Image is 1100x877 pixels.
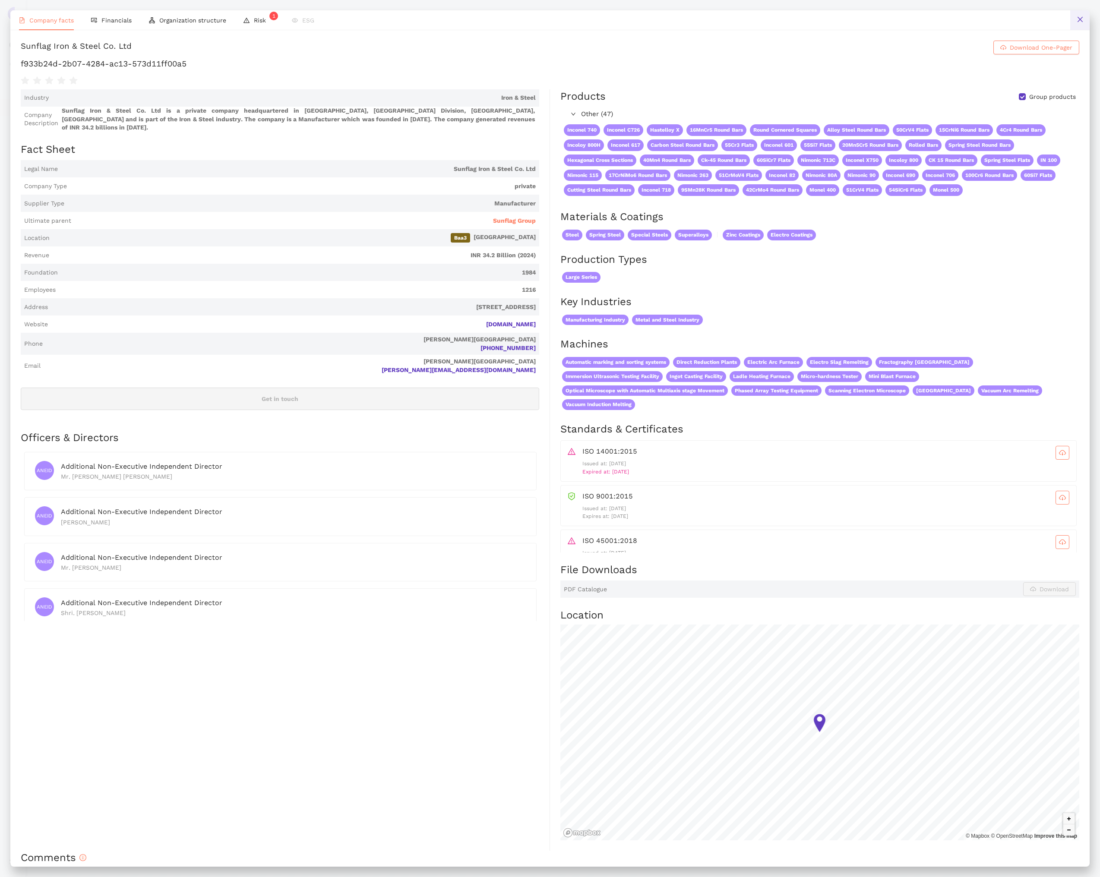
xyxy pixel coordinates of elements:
[1056,449,1069,456] span: cloud-download
[800,139,835,151] span: 55Si7 Flats
[936,124,993,136] span: 15CrNi6 Round Bars
[993,41,1079,54] button: cloud-downloadDownload One-Pager
[767,230,816,240] span: Electro Coatings
[62,107,536,132] span: Sunflag Iron & Steel Co. Ltd is a private company headquartered in [GEOGRAPHIC_DATA], [GEOGRAPHIC...
[605,170,670,181] span: 17CrNiMo6 Round Bars
[243,17,250,23] span: warning
[765,170,799,181] span: Inconel 82
[839,139,902,151] span: 20Mn5Cr5 Round Bars
[560,337,1079,352] h2: Machines
[69,76,78,85] span: star
[753,155,794,166] span: 60SiCr7 Flats
[647,124,683,136] span: Hastelloy X
[24,182,67,191] span: Company Type
[37,510,52,522] span: ANEID
[744,357,803,368] span: Electric Arc Furnace
[978,385,1042,396] span: Vacuum Arc Remelting
[885,184,926,196] span: 54SiCr6 Flats
[61,517,526,527] div: [PERSON_NAME]
[159,17,226,24] span: Organization structure
[715,170,762,181] span: 51CrMoV4 Flats
[675,230,712,240] span: Superalloys
[33,76,41,85] span: star
[101,17,132,24] span: Financials
[568,491,575,500] span: safety-certificate
[79,854,86,861] span: info-circle
[564,184,635,196] span: Cutting Steel Round Bars
[560,89,606,104] div: Products
[1056,446,1069,460] button: cloud-download
[292,17,298,23] span: eye
[604,124,643,136] span: Inconel C726
[24,199,64,208] span: Supplier Type
[24,217,71,225] span: Ultimate parent
[797,371,862,382] span: Micro-hardness Tester
[913,385,974,396] span: [GEOGRAPHIC_DATA]
[68,199,536,208] span: Manufacturer
[564,124,600,136] span: Inconel 740
[842,155,882,166] span: Inconel X750
[560,422,1079,437] h2: Standards & Certificates
[1026,93,1079,101] span: Group products
[24,286,56,294] span: Employees
[61,599,222,607] span: Additional Non-Executive Independent Director
[563,828,601,838] a: Mapbox logo
[607,139,644,151] span: Inconel 617
[673,357,740,368] span: Direct Reduction Plants
[743,184,803,196] span: 42CrMo4 Round Bars
[628,230,671,240] span: Special Steels
[797,155,839,166] span: Nimonic 713C
[885,155,922,166] span: Incoloy 800
[674,170,712,181] span: Nimonic 263
[582,491,1069,505] div: ISO 9001:2015
[562,315,629,325] span: Manufacturing Industry
[731,385,822,396] span: Phased Array Testing Equipment
[568,446,575,455] span: warning
[562,371,663,382] span: Immersion Ultrasonic Testing Facility
[893,124,932,136] span: 50CrV4 Flats
[24,340,43,348] span: Phone
[882,170,919,181] span: Inconel 690
[52,94,536,102] span: Iron & Steel
[37,600,52,613] span: ANEID
[61,553,222,562] span: Additional Non-Executive Independent Director
[53,251,536,260] span: INR 34.2 Billion (2024)
[24,111,58,128] span: Company Description
[666,371,726,382] span: Ingot Casting Facility
[582,512,1069,521] p: Expires at: [DATE]
[562,357,670,368] span: Automatic marking and sorting systems
[21,431,539,445] h2: Officers & Directors
[272,13,275,19] span: 1
[824,124,889,136] span: Alloy Steel Round Bars
[21,76,29,85] span: star
[686,124,746,136] span: 16MnCr5 Round Bars
[1000,44,1006,51] span: cloud-download
[560,295,1079,309] h2: Key Industries
[564,155,636,166] span: Hexagonal Cross Sections
[254,17,275,24] span: Risk
[21,58,1079,69] h1: f933b24d-2b07-4284-ac13-573d11ff00a5
[91,17,97,23] span: fund-view
[844,170,879,181] span: Nimonic 90
[61,608,526,618] div: Shri. [PERSON_NAME]
[70,182,536,191] span: private
[582,446,1069,460] div: ISO 14001:2015
[1077,16,1084,23] span: close
[24,234,50,243] span: Location
[806,357,872,368] span: Electro Slag Remelting
[59,286,536,294] span: 1216
[582,535,1069,549] div: ISO 45001:2018
[730,371,794,382] span: Ladle Heating Furnace
[564,170,602,181] span: Nimonic 115
[1063,813,1075,824] button: Zoom in
[149,17,155,23] span: apartment
[638,184,674,196] span: Inconel 718
[61,472,526,481] div: Mr. [PERSON_NAME] [PERSON_NAME]
[61,563,526,572] div: Mr. [PERSON_NAME]
[825,385,909,396] span: Scanning Electron Microscope
[698,155,750,166] span: Ck-45 Round Bars
[945,139,1014,151] span: Spring Steel Round Bars
[560,563,1079,577] h2: File Downloads
[451,233,470,243] span: Baa3
[582,460,1069,468] p: Issued at: [DATE]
